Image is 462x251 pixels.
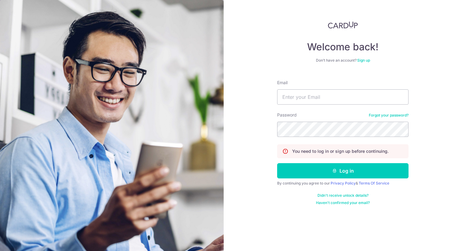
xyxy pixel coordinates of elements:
[277,41,409,53] h4: Welcome back!
[357,58,370,63] a: Sign up
[331,181,356,185] a: Privacy Policy
[277,58,409,63] div: Don’t have an account?
[277,181,409,186] div: By continuing you agree to our &
[277,112,297,118] label: Password
[369,113,409,118] a: Forgot your password?
[328,21,358,29] img: CardUp Logo
[277,163,409,178] button: Log in
[277,80,288,86] label: Email
[292,148,389,154] p: You need to log in or sign up before continuing.
[316,200,370,205] a: Haven't confirmed your email?
[359,181,389,185] a: Terms Of Service
[277,89,409,105] input: Enter your Email
[317,193,369,198] a: Didn't receive unlock details?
